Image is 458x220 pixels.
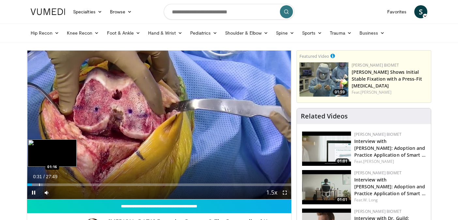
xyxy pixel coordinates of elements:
a: Knee Recon [63,26,103,39]
a: Sports [298,26,326,39]
input: Search topics, interventions [164,4,294,20]
a: 01:01 [302,132,351,166]
small: Featured Video [299,53,329,59]
a: Favorites [383,5,410,18]
a: Trauma [326,26,356,39]
a: Specialties [69,5,106,18]
button: Playback Rate [265,186,278,199]
button: Mute [40,186,53,199]
button: Pause [27,186,40,199]
a: Pediatrics [186,26,221,39]
span: 01:59 [333,89,347,95]
a: 01:01 [302,170,351,204]
a: Browse [106,5,136,18]
a: [PERSON_NAME] Biomet [354,170,402,176]
span: 01:01 [335,197,349,203]
span: 01:01 [335,158,349,164]
video-js: Video Player [27,51,291,199]
span: / [43,174,45,179]
a: [PERSON_NAME] [363,159,394,164]
span: 27:49 [46,174,57,179]
a: [PERSON_NAME] Biomet [352,62,399,68]
a: Spine [272,26,298,39]
a: Hip Recon [27,26,63,39]
div: Feat. [354,159,426,165]
img: 6bc46ad6-b634-4876-a934-24d4e08d5fac.150x105_q85_crop-smart_upscale.jpg [299,62,348,97]
a: [PERSON_NAME] Shows Initial Stable Fixation with a Press-Fit [MEDICAL_DATA] [352,69,422,89]
h4: Related Videos [301,112,348,120]
img: image.jpeg [28,139,77,167]
a: Interview with [PERSON_NAME]: Adoption and Practice Application of Smart … [354,138,426,158]
a: [PERSON_NAME] [360,89,391,95]
a: S [414,5,427,18]
span: 0:31 [33,174,42,179]
a: [PERSON_NAME] Biomet [354,132,402,137]
button: Fullscreen [278,186,291,199]
a: Hand & Wrist [144,26,186,39]
img: VuMedi Logo [31,8,65,15]
a: Interview with [PERSON_NAME]: Adoption and Practice Application of Smart … [354,177,426,196]
a: Shoulder & Elbow [221,26,272,39]
div: Feat. [354,197,426,203]
a: Foot & Ankle [103,26,145,39]
div: Feat. [352,89,428,95]
div: Progress Bar [27,183,291,186]
a: [PERSON_NAME] Biomet [354,209,402,214]
a: W. Long [363,197,378,203]
img: 9076d05d-1948-43d5-895b-0b32d3e064e7.150x105_q85_crop-smart_upscale.jpg [302,132,351,166]
a: Business [356,26,389,39]
a: 01:59 [299,62,348,97]
img: 01664f9e-370f-4f3e-ba1a-1c36ebbe6e28.150x105_q85_crop-smart_upscale.jpg [302,170,351,204]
